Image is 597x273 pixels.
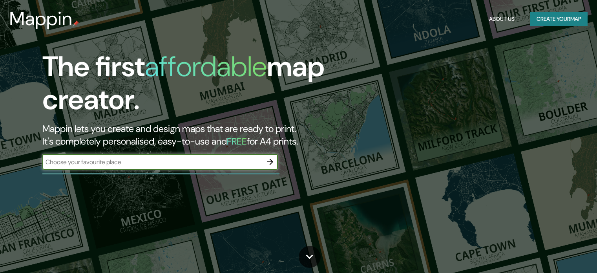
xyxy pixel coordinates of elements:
h1: affordable [145,48,267,85]
input: Choose your favourite place [42,158,262,167]
h3: Mappin [9,8,73,30]
img: mappin-pin [73,20,79,27]
h1: The first map creator. [42,50,341,123]
button: About Us [486,12,518,26]
h2: Mappin lets you create and design maps that are ready to print. It's completely personalised, eas... [42,123,341,148]
button: Create yourmap [530,12,588,26]
h5: FREE [227,135,247,147]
